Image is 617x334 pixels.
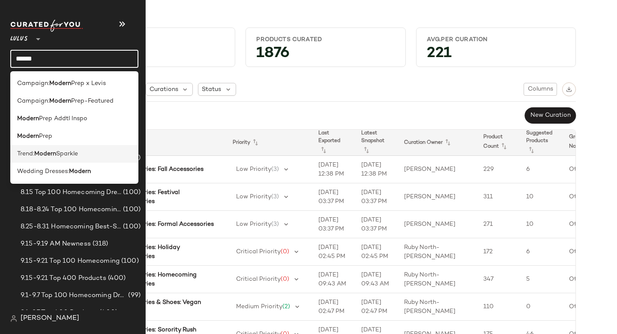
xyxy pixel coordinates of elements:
[562,211,605,238] td: Other
[311,238,354,266] td: [DATE] 02:45 PM
[120,298,216,316] b: Accessories & Shoes: Vegan Leather
[126,291,141,301] span: (99)
[21,256,120,266] span: 9.15-9.21 Top 100 Homecoming
[519,266,562,293] td: 5
[476,156,519,183] td: 229
[397,183,476,211] td: [PERSON_NAME]
[311,156,354,183] td: [DATE] 12:38 PM
[397,211,476,238] td: [PERSON_NAME]
[397,293,476,321] td: Ruby North-[PERSON_NAME]
[236,221,271,228] span: Low Priority
[69,167,91,176] b: Modern
[17,114,39,123] b: Modern
[17,132,39,141] b: Modern
[34,149,56,158] b: Modern
[236,166,271,173] span: Low Priority
[120,256,139,266] span: (100)
[311,266,354,293] td: [DATE] 09:43 AM
[79,47,231,63] div: 815
[121,222,141,232] span: (100)
[21,205,121,215] span: 8.18-8.24 Top 100 Homecoming Dresses
[120,220,214,229] b: Accessories: Formal Accessories
[397,266,476,293] td: Ruby North-[PERSON_NAME]
[311,183,354,211] td: [DATE] 03:37 PM
[98,308,117,318] span: (400)
[21,188,121,197] span: 8.15 Top 100 Homecoming Dresses
[354,211,397,238] td: [DATE] 03:37 PM
[562,156,605,183] td: Other
[256,36,395,44] div: Products Curated
[249,47,401,63] div: 1876
[527,86,553,93] span: Columns
[519,183,562,211] td: 10
[281,276,289,282] span: (0)
[17,149,34,158] span: Trend:
[525,107,576,124] button: New Curation
[519,130,562,156] th: Suggested Products
[476,238,519,266] td: 172
[397,156,476,183] td: [PERSON_NAME]
[476,211,519,238] td: 271
[21,239,91,249] span: 9.15-9.19 AM Newness
[427,36,565,44] div: Avg.per Curation
[21,291,126,301] span: 9.1-9.7 Top 100 Homecoming Dresses
[121,205,141,215] span: (100)
[354,156,397,183] td: [DATE] 12:38 PM
[476,266,519,293] td: 347
[39,132,52,141] span: Prep
[562,266,605,293] td: Other
[120,243,216,261] b: Accessories: Holiday Accessories
[226,130,311,156] th: Priority
[121,188,141,197] span: (100)
[56,149,78,158] span: Sparkle
[10,20,83,32] img: cfy_white_logo.C9jOOHJF.svg
[282,304,290,310] span: (2)
[17,167,69,176] span: Wedding Dresses:
[271,166,279,173] span: (3)
[120,270,216,288] b: Accessories: Homecoming Accessories
[10,315,17,322] img: svg%3e
[562,238,605,266] td: Other
[49,79,71,88] b: Modern
[519,211,562,238] td: 10
[91,239,108,249] span: (318)
[397,238,476,266] td: Ruby North-[PERSON_NAME]
[354,293,397,321] td: [DATE] 02:47 PM
[106,273,126,283] span: (400)
[519,293,562,321] td: 0
[519,156,562,183] td: 6
[17,97,49,106] span: Campaign:
[76,130,226,156] th: Curation
[420,47,572,63] div: 221
[524,83,557,96] button: Columns
[17,79,49,88] span: Campaign:
[476,183,519,211] td: 311
[354,238,397,266] td: [DATE] 02:45 PM
[311,293,354,321] td: [DATE] 02:47 PM
[566,86,572,92] img: svg%3e
[519,238,562,266] td: 6
[71,97,114,106] span: Prep-Featured
[354,130,397,156] th: Latest Snapshot
[354,183,397,211] td: [DATE] 03:37 PM
[71,79,106,88] span: Prep x Levis
[311,130,354,156] th: Last Exported
[21,313,79,324] span: [PERSON_NAME]
[236,249,281,255] span: Critical Priority
[476,130,519,156] th: Product Count
[39,114,87,123] span: Prep Addtl Inspo
[236,276,281,282] span: Critical Priority
[281,249,289,255] span: (0)
[202,85,221,94] span: Status
[120,165,204,174] b: Accessories: Fall Accessories
[86,36,225,44] div: Curations
[562,183,605,211] td: Other
[397,130,476,156] th: Curation Owner
[150,85,178,94] span: Curations
[21,308,98,318] span: 9.1-9.7 Top 400 Products
[21,273,106,283] span: 9.15-9.21 Top 400 Products
[530,112,571,119] span: New Curation
[476,293,519,321] td: 110
[21,222,121,232] span: 8.25-8.31 Homecoming Best-Sellers
[120,188,216,206] b: Accessories: Festival Accessories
